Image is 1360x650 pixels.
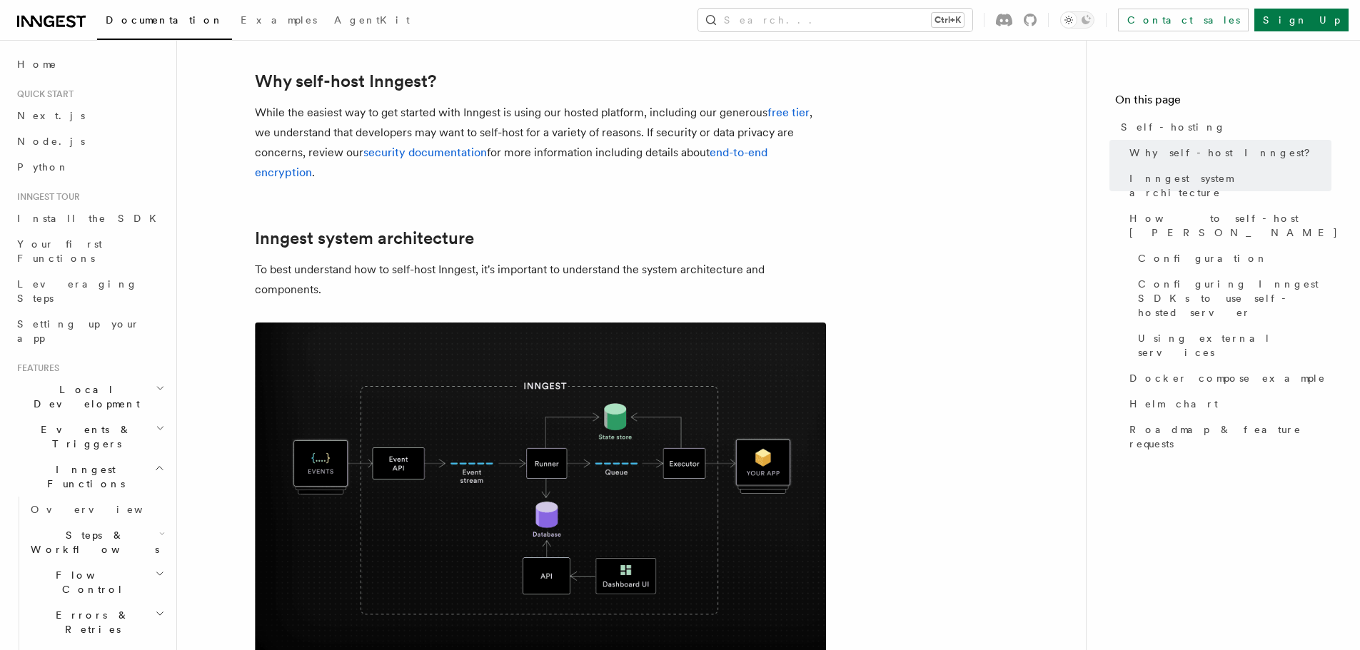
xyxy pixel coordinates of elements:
[1124,140,1331,166] a: Why self-host Inngest?
[11,128,168,154] a: Node.js
[25,497,168,522] a: Overview
[25,568,155,596] span: Flow Control
[255,260,826,300] p: To best understand how to self-host Inngest, it's important to understand the system architecture...
[17,278,138,304] span: Leveraging Steps
[25,602,168,642] button: Errors & Retries
[255,103,826,183] p: While the easiest way to get started with Inngest is using our hosted platform, including our gen...
[25,608,155,636] span: Errors & Retries
[11,271,168,311] a: Leveraging Steps
[11,382,156,411] span: Local Development
[97,4,232,40] a: Documentation
[255,228,474,248] a: Inngest system architecture
[232,4,326,39] a: Examples
[17,213,165,224] span: Install the SDK
[1138,251,1268,265] span: Configuration
[1118,9,1249,31] a: Contact sales
[1129,171,1331,200] span: Inngest system architecture
[11,417,168,457] button: Events & Triggers
[17,161,69,173] span: Python
[1124,166,1331,205] a: Inngest system architecture
[11,103,168,128] a: Next.js
[11,191,80,203] span: Inngest tour
[1138,277,1331,320] span: Configuring Inngest SDKs to use self-hosted server
[1138,331,1331,360] span: Using external services
[11,311,168,351] a: Setting up your app
[1132,325,1331,365] a: Using external services
[334,14,410,26] span: AgentKit
[1129,371,1326,385] span: Docker compose example
[11,88,74,100] span: Quick start
[11,231,168,271] a: Your first Functions
[1124,417,1331,457] a: Roadmap & feature requests
[17,57,57,71] span: Home
[31,504,178,515] span: Overview
[25,562,168,602] button: Flow Control
[1121,120,1226,134] span: Self-hosting
[1124,365,1331,391] a: Docker compose example
[1129,397,1218,411] span: Helm chart
[767,106,810,119] a: free tier
[11,205,168,231] a: Install the SDK
[11,457,168,497] button: Inngest Functions
[1129,211,1339,240] span: How to self-host [PERSON_NAME]
[1115,91,1331,114] h4: On this page
[1060,11,1094,29] button: Toggle dark mode
[698,9,972,31] button: Search...Ctrl+K
[255,71,436,91] a: Why self-host Inngest?
[11,422,156,451] span: Events & Triggers
[25,528,159,557] span: Steps & Workflows
[241,14,317,26] span: Examples
[17,136,85,147] span: Node.js
[25,522,168,562] button: Steps & Workflows
[1132,245,1331,271] a: Configuration
[11,51,168,77] a: Home
[1124,205,1331,245] a: How to self-host [PERSON_NAME]
[11,362,59,374] span: Features
[11,462,154,491] span: Inngest Functions
[1124,391,1331,417] a: Helm chart
[11,154,168,180] a: Python
[17,318,140,344] span: Setting up your app
[363,146,487,159] a: security documentation
[326,4,418,39] a: AgentKit
[1129,422,1331,451] span: Roadmap & feature requests
[11,377,168,417] button: Local Development
[17,110,85,121] span: Next.js
[17,238,102,264] span: Your first Functions
[1129,146,1320,160] span: Why self-host Inngest?
[1115,114,1331,140] a: Self-hosting
[1254,9,1349,31] a: Sign Up
[932,13,964,27] kbd: Ctrl+K
[1132,271,1331,325] a: Configuring Inngest SDKs to use self-hosted server
[106,14,223,26] span: Documentation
